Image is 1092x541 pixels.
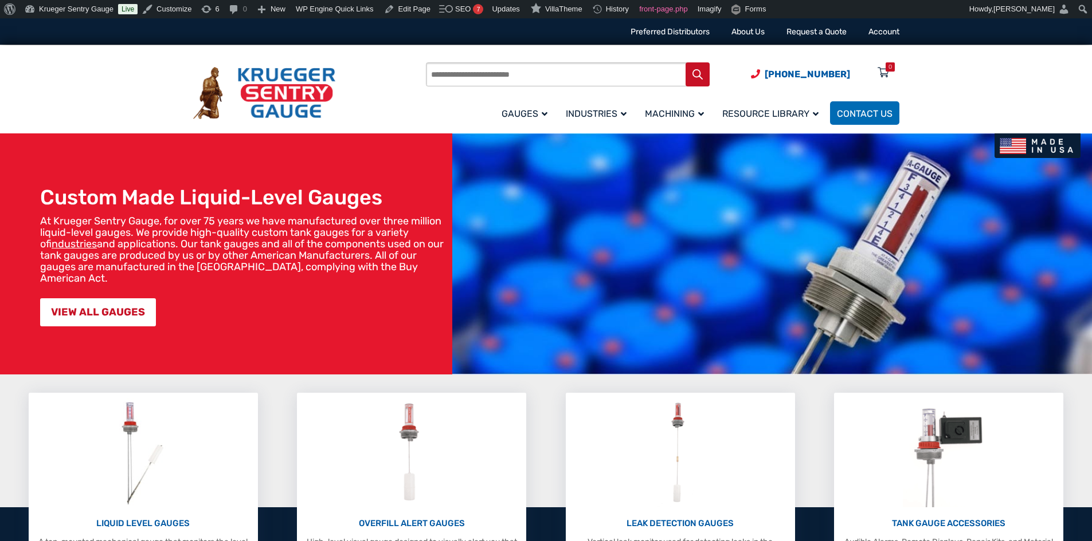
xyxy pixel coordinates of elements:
[34,517,252,530] p: LIQUID LEVEL GAUGES
[868,27,899,37] a: Account
[495,100,559,127] a: Gauges
[112,398,173,507] img: Liquid Level Gauges
[40,215,447,284] p: At Krueger Sentry Gauge, for over 75 years we have manufactured over three million liquid-level g...
[731,27,765,37] a: About Us
[830,101,899,125] a: Contact Us
[837,108,893,119] span: Contact Us
[303,517,520,530] p: OVERFILL ALERT GAUGES
[452,133,1092,374] img: bg_hero_bannerksentry
[840,517,1058,530] p: TANK GAUGE ACCESSORIES
[786,27,847,37] a: Request a Quote
[722,108,819,119] span: Resource Library
[40,185,447,210] h1: Custom Made Liquid-Level Gauges
[502,108,547,119] span: Gauges
[193,67,335,120] img: Krueger Sentry Gauge
[40,298,156,326] a: VIEW ALL GAUGES
[638,100,715,127] a: Machining
[889,62,892,72] div: 0
[751,67,850,81] a: Phone Number (920) 434-8860
[903,398,995,507] img: Tank Gauge Accessories
[572,517,789,530] p: LEAK DETECTION GAUGES
[765,69,850,80] span: [PHONE_NUMBER]
[645,108,704,119] span: Machining
[386,398,437,507] img: Overfill Alert Gauges
[995,133,1081,158] img: Made In USA
[566,108,627,119] span: Industries
[657,398,703,507] img: Leak Detection Gauges
[631,27,710,37] a: Preferred Distributors
[52,238,97,250] a: industries
[715,100,830,127] a: Resource Library
[559,100,638,127] a: Industries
